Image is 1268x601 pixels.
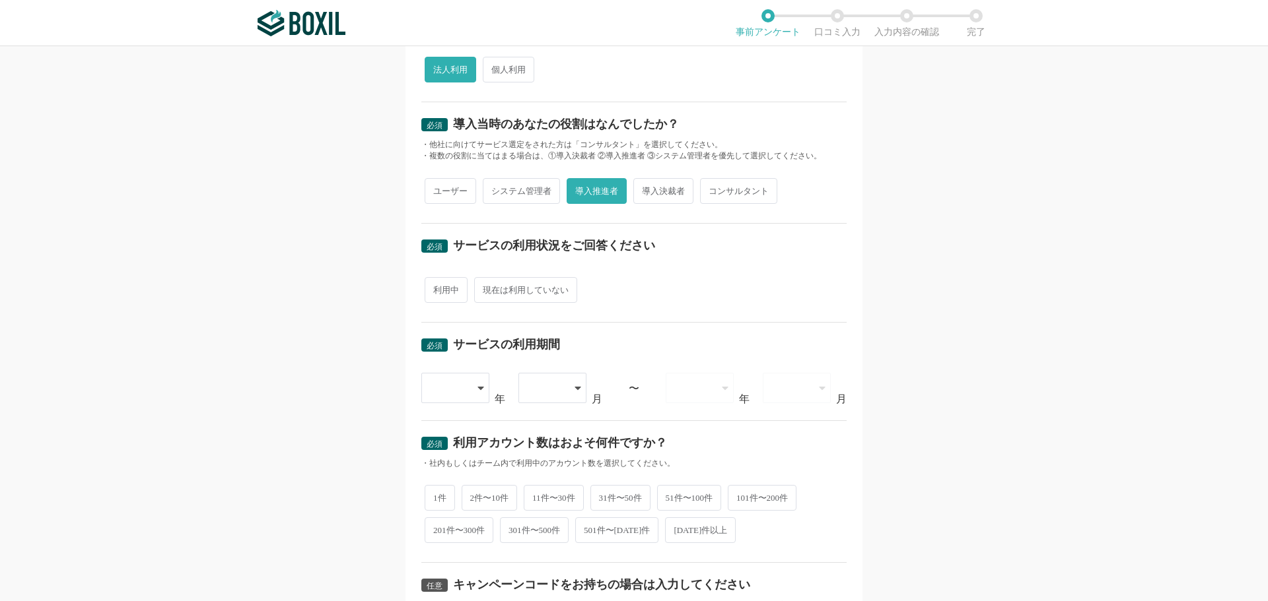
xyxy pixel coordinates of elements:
span: 必須 [427,341,442,350]
div: サービスの利用状況をご回答ください [453,239,655,251]
li: 入力内容の確認 [872,9,941,37]
span: 必須 [427,121,442,130]
span: 必須 [427,439,442,449]
span: 51件〜100件 [657,485,722,511]
span: 101件〜200件 [728,485,796,511]
div: ・他社に向けてサービス選定をされた方は「コンサルタント」を選択してください。 [421,139,847,150]
span: 個人利用 [483,57,534,82]
span: 201件〜300件 [425,517,493,543]
div: 月 [592,394,602,404]
span: 501件〜[DATE]件 [575,517,658,543]
span: 301件〜500件 [500,517,569,543]
span: 11件〜30件 [524,485,584,511]
div: ・複数の役割に当てはまる場合は、①導入決裁者 ②導入推進者 ③システム管理者を優先して選択してください。 [421,150,847,162]
div: 年 [495,394,505,404]
div: 月 [836,394,847,404]
li: 口コミ入力 [802,9,872,37]
div: ・社内もしくはチーム内で利用中のアカウント数を選択してください。 [421,458,847,469]
span: 導入推進者 [567,178,627,204]
span: 必須 [427,242,442,251]
span: 法人利用 [425,57,476,82]
span: [DATE]件以上 [665,517,736,543]
img: ボクシルSaaS_ロゴ [258,10,345,36]
span: システム管理者 [483,178,560,204]
span: 任意 [427,581,442,590]
span: 利用中 [425,277,468,303]
div: 年 [739,394,750,404]
span: 導入決裁者 [633,178,693,204]
div: 利用アカウント数はおよそ何件ですか？ [453,437,667,449]
div: 導入当時のあなたの役割はなんでしたか？ [453,118,679,130]
div: 〜 [629,383,639,394]
span: 1件 [425,485,455,511]
span: 31件〜50件 [590,485,651,511]
span: ユーザー [425,178,476,204]
div: キャンペーンコードをお持ちの場合は入力してください [453,579,750,590]
li: 完了 [941,9,1010,37]
li: 事前アンケート [733,9,802,37]
span: コンサルタント [700,178,777,204]
span: 2件〜10件 [462,485,518,511]
div: サービスの利用期間 [453,338,560,350]
span: 現在は利用していない [474,277,577,303]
